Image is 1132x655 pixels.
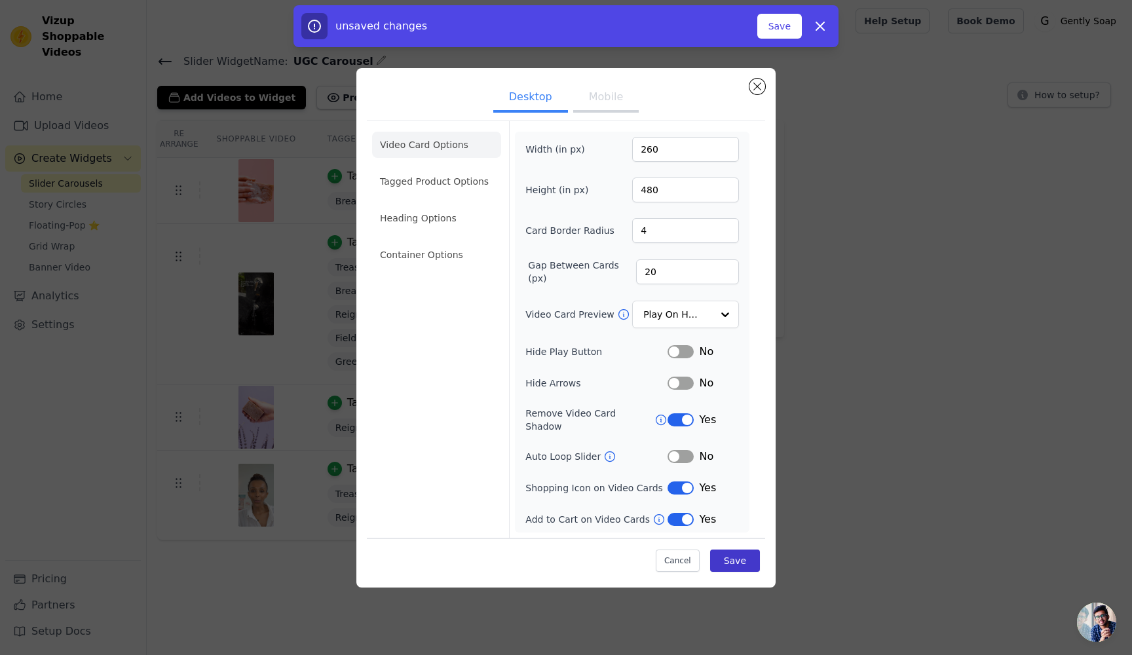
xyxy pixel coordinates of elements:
button: Mobile [573,84,639,113]
span: Yes [699,512,716,527]
label: Card Border Radius [525,224,614,237]
div: Open chat [1077,603,1116,642]
button: Desktop [493,84,568,113]
label: Gap Between Cards (px) [528,259,636,285]
button: Save [710,550,760,572]
label: Add to Cart on Video Cards [525,513,652,526]
button: Close modal [749,79,765,94]
label: Auto Loop Slider [525,450,603,463]
label: Width (in px) [525,143,597,156]
li: Video Card Options [372,132,501,158]
label: Height (in px) [525,183,597,196]
label: Hide Play Button [525,345,668,358]
button: Save [757,14,802,39]
span: Yes [699,480,716,496]
span: No [699,344,713,360]
label: Hide Arrows [525,377,668,390]
button: Cancel [656,550,700,572]
span: Yes [699,412,716,428]
span: No [699,449,713,464]
li: Tagged Product Options [372,168,501,195]
label: Remove Video Card Shadow [525,407,654,433]
span: No [699,375,713,391]
label: Shopping Icon on Video Cards [525,481,668,495]
li: Container Options [372,242,501,268]
label: Video Card Preview [525,308,616,321]
span: unsaved changes [335,20,427,32]
li: Heading Options [372,205,501,231]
